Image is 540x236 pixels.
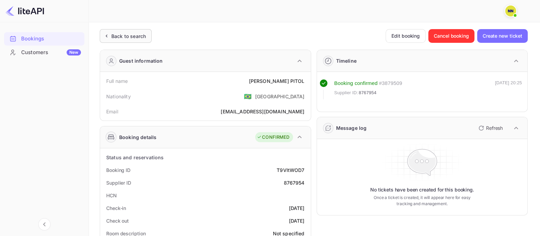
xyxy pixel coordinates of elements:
div: [EMAIL_ADDRESS][DOMAIN_NAME] [221,108,304,115]
div: T9VItWOD7 [277,166,304,174]
div: [GEOGRAPHIC_DATA] [255,93,305,100]
div: Booking details [119,134,156,141]
div: Full name [106,77,128,85]
div: HCN [106,192,117,199]
div: [DATE] 20:25 [495,79,522,99]
div: Booking ID [106,166,130,174]
div: Bookings [21,35,81,43]
span: United States [244,90,252,102]
div: Booking confirmed [334,79,378,87]
div: [PERSON_NAME] PITOL [249,77,305,85]
div: [DATE] [289,204,305,212]
button: Cancel booking [428,29,474,43]
p: No tickets have been created for this booking. [370,186,474,193]
img: LiteAPI logo [5,5,44,16]
div: 8767954 [283,179,304,186]
div: Guest information [119,57,163,64]
div: Check-in [106,204,126,212]
button: Edit booking [386,29,426,43]
div: Message log [336,124,367,132]
a: CustomersNew [4,46,84,59]
div: Status and reservations [106,154,164,161]
div: Customers [21,49,81,57]
img: N/A N/A [505,5,516,16]
div: Timeline [336,57,357,64]
p: Refresh [486,124,503,132]
span: 8767954 [359,89,376,96]
div: Email [106,108,118,115]
div: Supplier ID [106,179,131,186]
div: CONFIRMED [257,134,289,141]
div: # 3879509 [379,79,402,87]
p: Once a ticket is created, it will appear here for easy tracking and management. [366,195,479,207]
div: Nationality [106,93,131,100]
div: New [67,49,81,55]
button: Collapse navigation [38,218,51,231]
a: Bookings [4,32,84,45]
div: CustomersNew [4,46,84,59]
button: Create new ticket [477,29,528,43]
div: [DATE] [289,217,305,224]
div: Check out [106,217,129,224]
span: Supplier ID: [334,89,358,96]
button: Refresh [474,123,506,134]
div: Back to search [111,33,146,40]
